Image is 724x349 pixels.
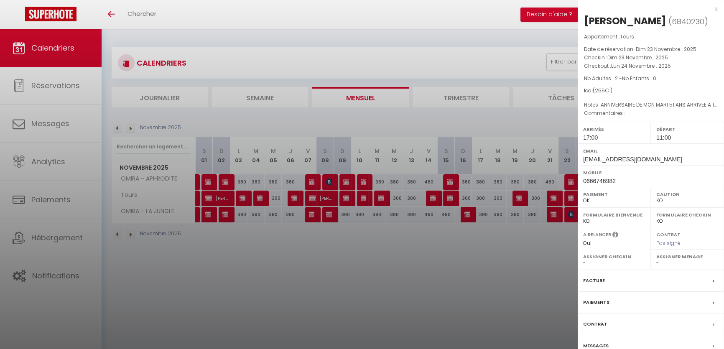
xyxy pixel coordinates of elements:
[584,87,718,95] div: Ical
[583,211,645,219] label: Formulaire Bienvenue
[583,134,598,141] span: 17:00
[620,33,634,40] span: Tours
[595,87,605,94] span: 255
[656,239,681,247] span: Pas signé
[672,16,704,27] span: 6840230
[593,87,612,94] span: ( € )
[583,320,607,329] label: Contrat
[656,190,719,199] label: Caution
[656,211,719,219] label: Formulaire Checkin
[583,178,616,184] span: 0666746982
[656,231,681,237] label: Contrat
[584,45,718,53] p: Date de réservation :
[583,252,645,261] label: Assigner Checkin
[622,75,656,82] span: Nb Enfants : 0
[583,190,645,199] label: Paiement
[601,101,720,108] span: ANNIVERSAIRE DE MON MARI 51 ANS ARRIVEE A 17H
[584,14,666,28] div: [PERSON_NAME]
[583,276,605,285] label: Facture
[611,62,671,69] span: Lun 24 Novembre . 2025
[584,53,718,62] p: Checkin :
[636,46,696,53] span: Dim 23 Novembre . 2025
[584,33,718,41] p: Appartement :
[583,231,611,238] label: A relancer
[656,134,671,141] span: 11:00
[656,252,719,261] label: Assigner Menage
[607,54,668,61] span: Dim 23 Novembre . 2025
[584,101,718,109] p: Notes :
[583,156,682,163] span: [EMAIL_ADDRESS][DOMAIN_NAME]
[612,231,618,240] i: Sélectionner OUI si vous souhaiter envoyer les séquences de messages post-checkout
[584,62,718,70] p: Checkout :
[578,4,718,14] div: x
[583,147,719,155] label: Email
[583,125,645,133] label: Arrivée
[583,168,719,177] label: Mobile
[668,15,708,27] span: ( )
[584,75,656,82] span: Nb Adultes : 2 -
[584,109,718,117] p: Commentaires :
[625,110,628,117] span: -
[583,298,609,307] label: Paiements
[656,125,719,133] label: Départ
